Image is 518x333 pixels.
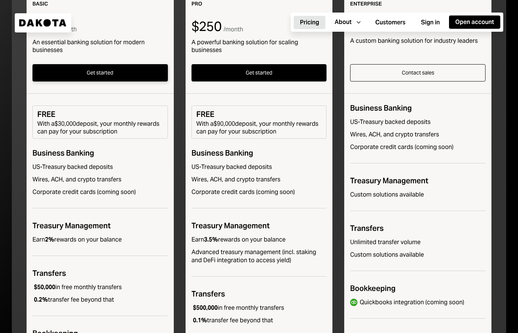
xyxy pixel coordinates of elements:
[350,143,486,151] div: Corporate credit cards (coming soon)
[37,120,163,135] div: With a $30,000 deposit, your monthly rewards can pay for your subscription
[191,176,327,184] div: Wires, ACH, and crypto transfers
[32,220,168,231] div: Treasury Management
[415,16,446,29] button: Sign in
[32,188,168,196] div: Corporate credit cards (coming soon)
[350,64,486,81] button: Contact sales
[191,220,327,231] div: Treasury Management
[204,236,218,243] b: 3.5%
[191,148,327,159] div: Business Banking
[449,15,500,29] button: Open account
[193,316,207,324] b: 0.1%
[32,268,168,279] div: Transfers
[191,38,327,54] div: A powerful banking solution for scaling businesses
[350,118,486,126] div: US-Treasury backed deposits
[191,316,273,325] div: transfer fee beyond that
[191,64,327,81] button: Get started
[191,188,327,196] div: Corporate credit cards (coming soon)
[350,238,486,246] div: Unlimited transfer volume
[32,38,168,54] div: An essential banking solution for modern businesses
[45,236,54,243] b: 2%
[37,109,163,120] div: FREE
[350,251,486,259] div: Custom solutions available
[350,175,486,186] div: Treasury Management
[191,288,327,299] div: Transfers
[34,296,48,303] b: 0.2%
[32,0,168,7] div: Basic
[191,236,286,244] div: Earn rewards on your balance
[369,15,412,30] a: Customers
[32,283,122,291] div: in free monthly transfers
[350,19,486,32] div: Custom
[32,64,168,81] button: Get started
[294,15,325,30] a: Pricing
[32,176,168,184] div: Wires, ACH, and crypto transfers
[32,148,168,159] div: Business Banking
[350,37,486,45] div: A custom banking solution for industry leaders
[191,304,284,312] div: in free monthly transfers
[32,163,168,171] div: US-Treasury backed deposits
[350,0,486,7] div: Enterprise
[369,16,412,29] button: Customers
[32,296,114,304] div: transfer fee beyond that
[191,19,221,34] div: $250
[224,25,243,34] div: / month
[415,15,446,30] a: Sign in
[294,16,325,29] button: Pricing
[193,304,218,312] b: $500,000
[191,163,327,171] div: US-Treasury backed deposits
[350,191,486,199] div: Custom solutions available
[191,0,327,7] div: Pro
[32,236,122,244] div: Earn rewards on your balance
[360,298,464,306] div: Quickbooks integration (coming soon)
[350,103,486,114] div: Business Banking
[350,283,486,294] div: Bookkeeping
[32,19,55,34] div: $45
[196,109,322,120] div: FREE
[335,18,352,26] div: About
[34,283,55,291] b: $50,000
[328,15,366,29] button: About
[350,131,486,139] div: Wires, ACH, and crypto transfers
[350,223,486,234] div: Transfers
[196,120,322,135] div: With a $90,000 deposit, your monthly rewards can pay for your subscription
[191,248,327,264] div: Advanced treasury management (incl. staking and DeFi integration to access yield)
